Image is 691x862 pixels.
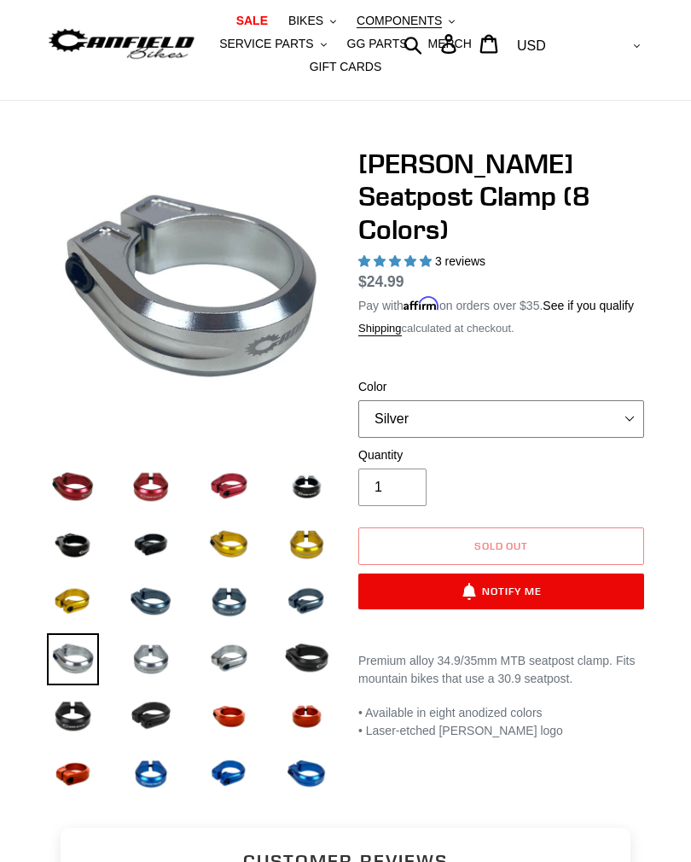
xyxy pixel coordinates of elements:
[203,518,255,570] img: Load image into Gallery viewer, gold
[281,461,333,513] img: Load image into Gallery viewer, black
[358,446,644,464] label: Quantity
[357,14,442,28] span: COMPONENTS
[358,378,644,396] label: Color
[339,32,416,55] a: GG PARTS
[125,633,177,685] img: Load image into Gallery viewer, silver
[348,9,463,32] button: COMPONENTS
[358,527,644,565] button: Sold out
[404,296,439,311] span: Affirm
[125,461,177,513] img: Load image into Gallery viewer, red
[203,748,255,800] img: Load image into Gallery viewer, blue
[281,518,333,570] img: Load image into Gallery viewer, gold
[203,690,255,743] img: Load image into Gallery viewer, Canfield Seatpost Clamp (8 Colors)
[125,748,177,800] img: Load image into Gallery viewer, Canfield Seatpost Clamp (8 Colors)
[358,574,644,609] button: Notify Me
[358,320,644,337] div: calculated at checkout.
[47,633,99,685] img: Load image into Gallery viewer, silver
[358,704,644,740] p: • Available in eight anodized colors • Laser-etched [PERSON_NAME] logo
[219,37,313,51] span: SERVICE PARTS
[228,9,276,32] a: SALE
[125,690,177,743] img: Load image into Gallery viewer, stealth black
[47,576,99,628] img: Load image into Gallery viewer, gold
[47,26,196,63] img: Canfield Bikes
[47,461,99,513] img: Load image into Gallery viewer, red
[358,148,644,246] h1: [PERSON_NAME] Seatpost Clamp (8 Colors)
[310,60,382,74] span: GIFT CARDS
[358,273,404,290] span: $24.99
[288,14,323,28] span: BIKES
[280,9,345,32] button: BIKES
[435,254,485,268] span: 3 reviews
[47,690,99,743] img: Load image into Gallery viewer, stealth black
[347,37,408,51] span: GG PARTS
[301,55,391,79] a: GIFT CARDS
[47,748,99,800] img: Load image into Gallery viewer, Canfield Seatpost Clamp (8 Colors)
[203,576,255,628] img: Load image into Gallery viewer, grey
[281,748,333,800] img: Load image into Gallery viewer, blue
[236,14,268,28] span: SALE
[203,633,255,685] img: Load image into Gallery viewer, silver
[281,576,333,628] img: Load image into Gallery viewer, grey
[47,518,99,570] img: Load image into Gallery viewer, black
[358,254,435,268] span: 5.00 stars
[203,461,255,513] img: Load image into Gallery viewer, red
[474,539,529,552] span: Sold out
[211,32,334,55] button: SERVICE PARTS
[358,652,644,688] p: Premium alloy 34.9/35mm MTB seatpost clamp. Fits mountain bikes that use a 30.9 seatpost.
[125,518,177,570] img: Load image into Gallery viewer, black
[281,633,333,685] img: Load image into Gallery viewer, sealth black
[358,322,402,336] a: Shipping
[358,293,634,315] p: Pay with on orders over $35.
[125,576,177,628] img: Load image into Gallery viewer, grey
[281,690,333,743] img: Load image into Gallery viewer, Canfield Seatpost Clamp (8 Colors)
[543,299,634,312] a: See if you qualify - Learn more about Affirm Financing (opens in modal)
